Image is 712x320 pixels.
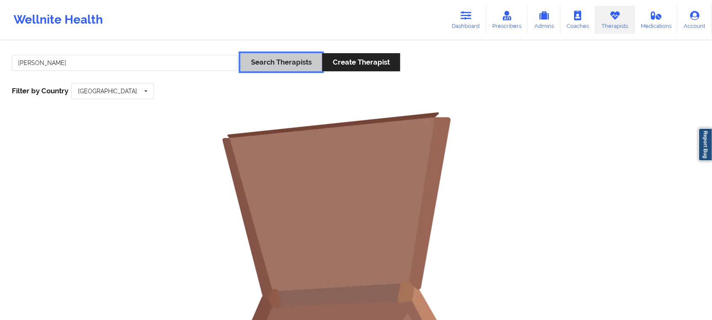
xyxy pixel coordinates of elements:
[678,6,712,34] a: Account
[561,6,596,34] a: Coaches
[596,6,635,34] a: Therapists
[78,88,137,94] div: [GEOGRAPHIC_DATA]
[446,6,486,34] a: Dashboard
[699,128,712,161] a: Report Bug
[12,55,237,71] input: Search Keywords
[12,87,68,95] span: Filter by Country
[486,6,528,34] a: Prescribers
[528,6,561,34] a: Admins
[240,53,322,71] button: Search Therapists
[322,53,400,71] button: Create Therapist
[635,6,678,34] a: Medications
